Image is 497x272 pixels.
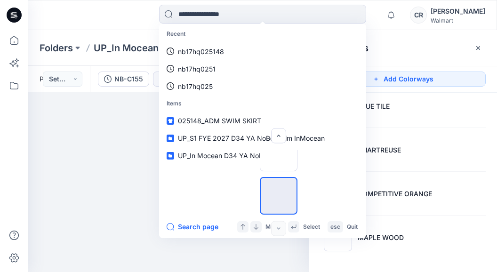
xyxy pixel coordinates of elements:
p: BLUE TILE [358,101,390,111]
a: UP_In Mocean D34 YA NoBo Swim [94,41,187,55]
span: Posted [DATE] 19:17 by [40,74,43,84]
p: Select [303,222,320,232]
a: 025148_ADM SWIM SKIRT [161,112,364,129]
a: nb17hq025 [161,78,364,95]
p: Items [161,95,364,112]
div: Walmart [431,17,485,24]
div: CR [410,7,427,24]
span: 025148_ADM SWIM SKIRT [178,117,261,125]
p: nb17hq0251 [178,64,216,74]
p: Move [265,222,281,232]
button: SURF PINK [153,72,210,87]
p: nb17hq025 [178,81,213,91]
a: Folders [40,41,73,55]
div: NB-C155 [114,74,143,84]
div: [PERSON_NAME] [431,6,485,17]
span: UP_In Mocean D34 YA NoBo Swim [178,152,285,160]
button: Search page [167,221,218,232]
button: Add Colorways [320,72,486,87]
p: MAPLE WOOD [358,232,404,242]
span: UP_S1 FYE 2027 D34 YA NoBo Swim InMocean [178,134,325,142]
a: UP_In Mocean D34 YA NoBo Swim [161,147,364,164]
button: NB-C155 [98,72,149,87]
p: nb17hq025148 [178,47,224,56]
a: nb17hq0251 [161,60,364,78]
p: Quit [347,222,358,232]
a: nb17hq025148 [161,43,364,60]
a: UP_S1 FYE 2027 D34 YA NoBo Swim InMocean [161,129,364,147]
p: Recent [161,25,364,43]
p: esc [330,222,340,232]
p: CHARTREUSE [358,145,401,155]
p: COMPETITIVE ORANGE [358,189,432,199]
